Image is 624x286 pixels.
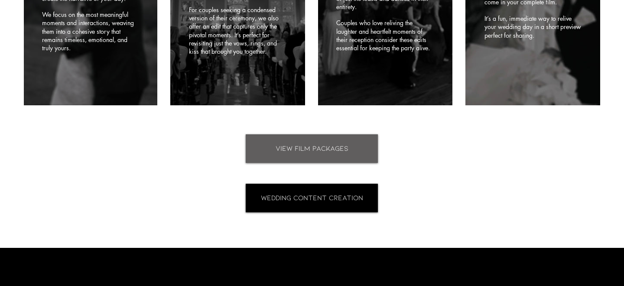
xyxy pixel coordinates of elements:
a: WEDDING CONTENT CREATION [246,184,378,212]
span: For couples seeking a condensed version of their ceremony, we also offer an edit that captures on... [189,6,279,55]
span: VIEW FILM PACKAGES [276,143,348,153]
a: VIEW FILM PACKAGES [246,134,378,163]
span: It’s a fun, immediate way to relive your wedding day in a short preview perfect for sharing. [484,14,581,39]
span: We focus on the most meaningful moments and interactions, weaving them into a cohesive story that... [42,10,134,52]
span: Couples who love reliving the laughter and heartfelt moments of their reception consider these ed... [336,19,430,52]
span: WEDDING CONTENT CREATION [261,193,363,202]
